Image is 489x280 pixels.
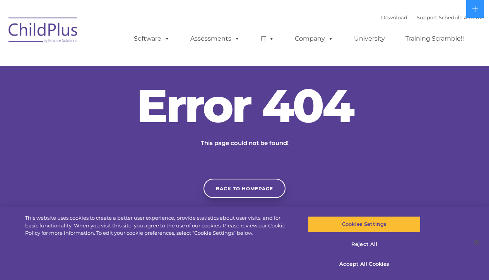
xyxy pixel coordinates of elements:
font: | [381,14,484,20]
a: Assessments [183,31,248,46]
a: IT [253,31,282,46]
a: Download [381,14,407,20]
a: Company [287,31,341,46]
a: Schedule A Demo [439,14,484,20]
a: Software [126,31,178,46]
a: University [346,31,393,46]
a: Back to homepage [203,179,286,198]
button: Reject All [308,236,421,253]
a: Training Scramble!! [398,31,472,46]
div: This website uses cookies to create a better user experience, provide statistics about user visit... [25,214,293,237]
p: This page could not be found! [163,138,326,148]
button: Cookies Settings [308,216,421,232]
a: Support [417,14,437,20]
h2: Error 404 [128,82,361,129]
button: Close [468,234,485,251]
img: ChildPlus by Procare Solutions [5,12,82,51]
button: Accept All Cookies [308,256,421,272]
